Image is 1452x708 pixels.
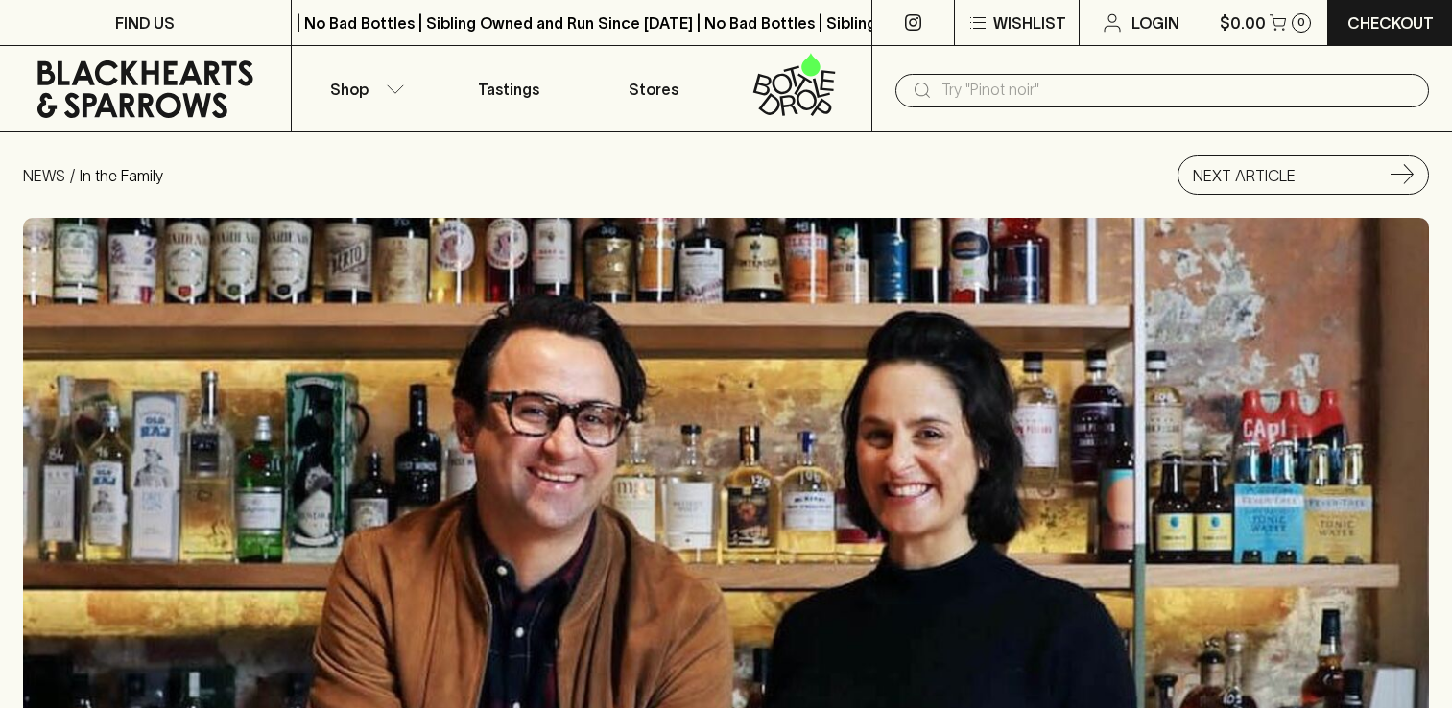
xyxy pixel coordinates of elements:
p: Wishlist [993,12,1066,35]
p: Login [1131,12,1179,35]
p: FIND US [115,12,175,35]
p: 0 [1297,17,1305,28]
p: NEXT ARTICLE [1193,164,1296,187]
a: Stores [582,46,726,131]
p: Shop [330,78,369,101]
p: $0.00 [1220,12,1266,35]
button: Shop [292,46,437,131]
a: NEWS [23,167,65,184]
input: Try "Pinot noir" [941,75,1414,106]
p: Tastings [478,78,539,101]
a: NEXT ARTICLE [1178,155,1429,195]
p: Checkout [1347,12,1434,35]
a: Tastings [437,46,582,131]
p: Stores [629,78,678,101]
